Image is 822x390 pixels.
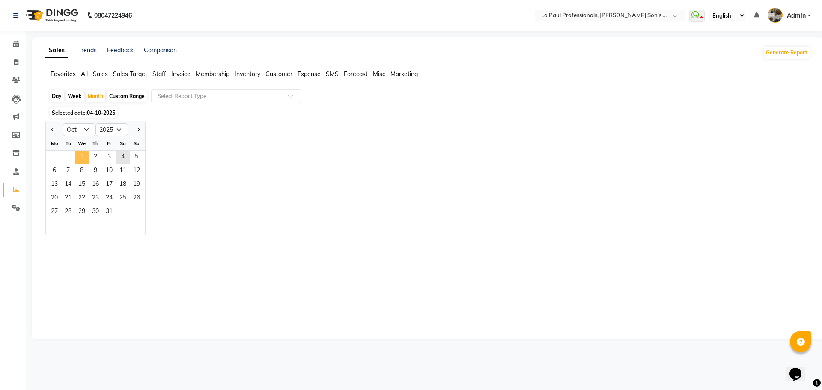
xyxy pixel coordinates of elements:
div: Sunday, October 19, 2025 [130,178,143,192]
div: Wednesday, October 8, 2025 [75,164,89,178]
div: Wednesday, October 15, 2025 [75,178,89,192]
div: Tuesday, October 14, 2025 [61,178,75,192]
div: Month [86,90,105,102]
span: 8 [75,164,89,178]
span: 29 [75,205,89,219]
a: Sales [45,43,68,58]
div: Friday, October 31, 2025 [102,205,116,219]
span: Marketing [390,70,418,78]
span: 4 [116,151,130,164]
a: Trends [78,46,97,54]
div: Th [89,137,102,150]
div: Tuesday, October 28, 2025 [61,205,75,219]
div: Sunday, October 12, 2025 [130,164,143,178]
div: Thursday, October 2, 2025 [89,151,102,164]
span: SMS [326,70,339,78]
span: 27 [48,205,61,219]
div: Thursday, October 16, 2025 [89,178,102,192]
span: 28 [61,205,75,219]
img: logo [22,3,80,27]
div: Monday, October 6, 2025 [48,164,61,178]
span: Sales [93,70,108,78]
div: Saturday, October 18, 2025 [116,178,130,192]
div: Monday, October 13, 2025 [48,178,61,192]
div: Week [66,90,84,102]
span: 22 [75,192,89,205]
div: Sunday, October 26, 2025 [130,192,143,205]
div: Fr [102,137,116,150]
div: Friday, October 17, 2025 [102,178,116,192]
span: Sales Target [113,70,147,78]
div: Thursday, October 30, 2025 [89,205,102,219]
div: Friday, October 10, 2025 [102,164,116,178]
span: 11 [116,164,130,178]
div: Tuesday, October 21, 2025 [61,192,75,205]
div: Custom Range [107,90,147,102]
div: Monday, October 27, 2025 [48,205,61,219]
span: 18 [116,178,130,192]
div: Friday, October 24, 2025 [102,192,116,205]
div: Wednesday, October 29, 2025 [75,205,89,219]
span: 5 [130,151,143,164]
span: Misc [373,70,385,78]
span: Inventory [235,70,260,78]
span: 7 [61,164,75,178]
iframe: chat widget [786,356,813,381]
span: 31 [102,205,116,219]
div: Wednesday, October 1, 2025 [75,151,89,164]
span: 17 [102,178,116,192]
span: 9 [89,164,102,178]
span: Forecast [344,70,368,78]
a: Feedback [107,46,134,54]
div: Thursday, October 9, 2025 [89,164,102,178]
span: 04-10-2025 [87,110,115,116]
button: Generate Report [764,47,810,59]
div: Tuesday, October 7, 2025 [61,164,75,178]
span: Staff [152,70,166,78]
div: Friday, October 3, 2025 [102,151,116,164]
span: 30 [89,205,102,219]
span: 19 [130,178,143,192]
span: 12 [130,164,143,178]
div: Day [50,90,64,102]
select: Select year [95,123,128,136]
div: Saturday, October 11, 2025 [116,164,130,178]
span: 3 [102,151,116,164]
select: Select month [63,123,95,136]
span: Customer [265,70,292,78]
div: Sunday, October 5, 2025 [130,151,143,164]
div: We [75,137,89,150]
div: Mo [48,137,61,150]
span: 25 [116,192,130,205]
button: Next month [135,123,142,137]
span: 26 [130,192,143,205]
span: 14 [61,178,75,192]
span: 24 [102,192,116,205]
div: Wednesday, October 22, 2025 [75,192,89,205]
span: Expense [298,70,321,78]
span: 1 [75,151,89,164]
div: Saturday, October 25, 2025 [116,192,130,205]
div: Su [130,137,143,150]
div: Saturday, October 4, 2025 [116,151,130,164]
button: Previous month [49,123,56,137]
div: Monday, October 20, 2025 [48,192,61,205]
span: 20 [48,192,61,205]
span: 23 [89,192,102,205]
span: 21 [61,192,75,205]
span: 6 [48,164,61,178]
span: Membership [196,70,229,78]
span: 16 [89,178,102,192]
span: Invoice [171,70,191,78]
span: 13 [48,178,61,192]
span: Selected date: [50,107,117,118]
span: 2 [89,151,102,164]
b: 08047224946 [94,3,132,27]
div: Tu [61,137,75,150]
span: Favorites [51,70,76,78]
a: Comparison [144,46,177,54]
span: 10 [102,164,116,178]
span: 15 [75,178,89,192]
span: All [81,70,88,78]
div: Sa [116,137,130,150]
